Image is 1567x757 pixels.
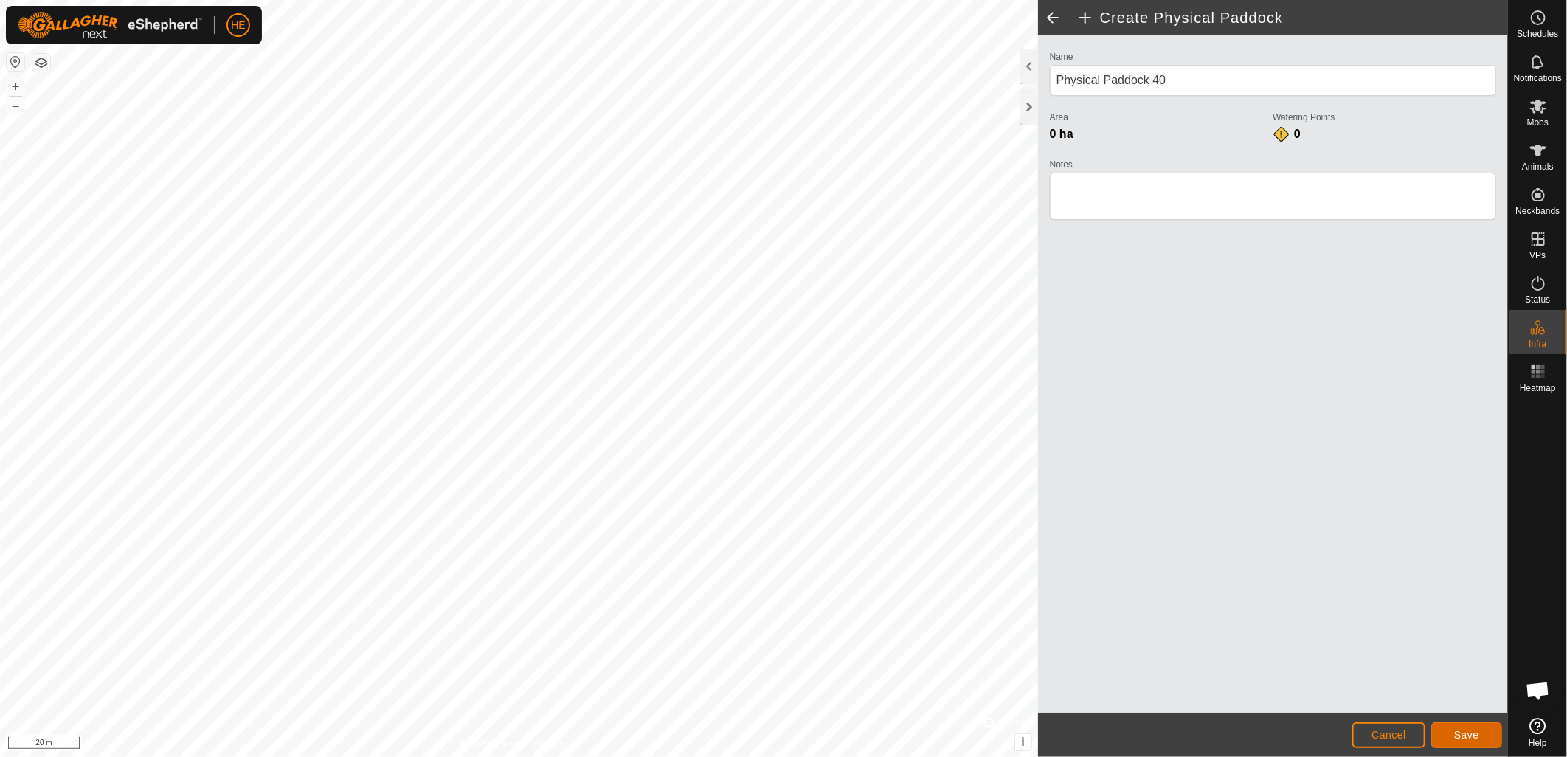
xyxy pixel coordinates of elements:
[460,738,516,751] a: Privacy Policy
[1015,734,1031,750] button: i
[1520,384,1556,393] span: Heatmap
[1522,162,1554,171] span: Animals
[1294,128,1301,140] span: 0
[533,738,577,751] a: Contact Us
[1529,339,1546,348] span: Infra
[1529,251,1546,260] span: VPs
[1050,128,1073,140] span: 0 ha
[32,54,50,72] button: Map Layers
[231,18,245,33] span: HE
[1050,111,1273,124] label: Area
[7,97,24,114] button: –
[1050,50,1496,63] label: Name
[1525,295,1550,304] span: Status
[7,77,24,95] button: +
[18,12,202,38] img: Gallagher Logo
[1514,74,1562,83] span: Notifications
[1431,722,1502,748] button: Save
[1517,30,1558,38] span: Schedules
[1509,712,1567,753] a: Help
[1454,729,1479,741] span: Save
[1273,111,1496,124] label: Watering Points
[1516,668,1560,713] div: Open chat
[1022,736,1025,748] span: i
[7,53,24,71] button: Reset Map
[1371,729,1406,741] span: Cancel
[1076,9,1508,27] h2: Create Physical Paddock
[1050,158,1496,171] label: Notes
[1527,118,1549,127] span: Mobs
[1529,739,1547,747] span: Help
[1515,207,1560,215] span: Neckbands
[1352,722,1425,748] button: Cancel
